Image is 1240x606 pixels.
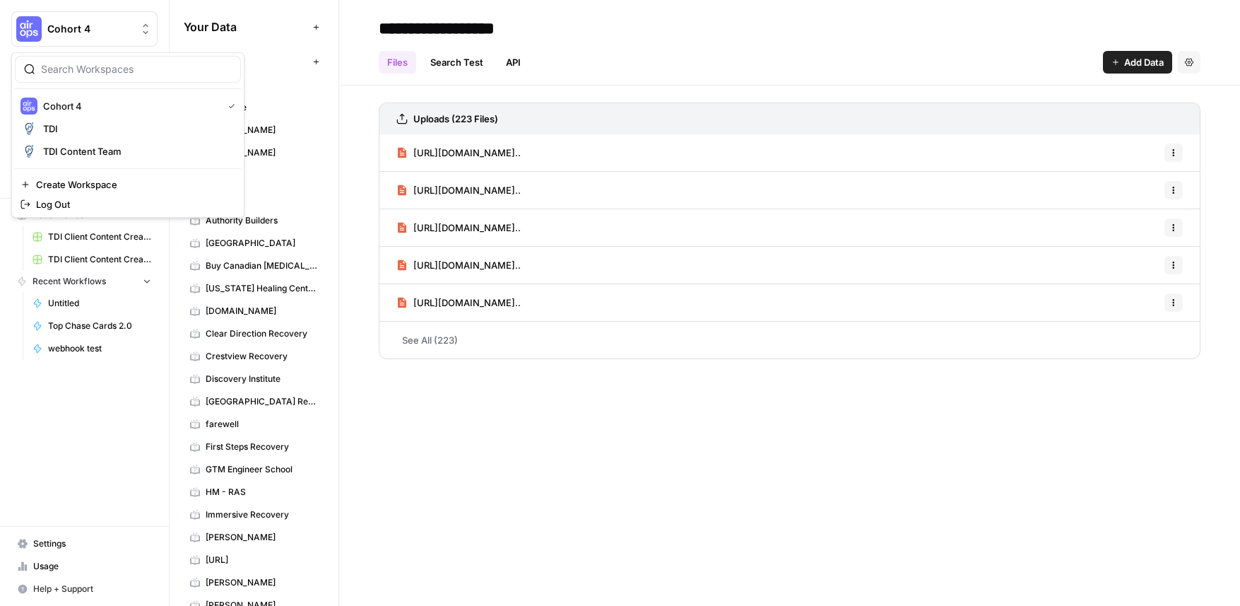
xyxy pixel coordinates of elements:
[47,22,133,36] span: Cohort 4
[396,134,521,171] a: [URL][DOMAIN_NAME]..
[43,122,230,136] span: TDI
[20,143,37,160] img: TDI Content Team Logo
[184,571,324,594] a: [PERSON_NAME]
[413,296,521,310] span: [URL][DOMAIN_NAME]..
[33,560,151,573] span: Usage
[206,441,318,453] span: First Steps Recovery
[20,98,37,115] img: Cohort 4 Logo
[184,277,324,300] a: [US_STATE] Healing Centers
[184,209,324,232] a: Authority Builders
[206,350,318,363] span: Crestview Recovery
[206,169,318,182] span: Apollo
[11,52,244,218] div: Workspace: Cohort 4
[11,555,158,578] a: Usage
[184,322,324,345] a: Clear Direction Recovery
[206,192,318,204] span: Augurian
[497,51,529,74] a: API
[396,209,521,246] a: [URL][DOMAIN_NAME]..
[20,120,37,137] img: TDI Logo
[15,194,241,214] a: Log Out
[413,258,521,272] span: [URL][DOMAIN_NAME]..
[11,271,158,292] button: Recent Workflows
[206,463,318,476] span: GTM Engineer School
[48,320,151,332] span: Top Chase Cards 2.0
[413,112,498,126] h3: Uploads (223 Files)
[184,18,307,35] span: Your Data
[206,305,318,317] span: [DOMAIN_NAME]
[184,390,324,413] a: [GEOGRAPHIC_DATA] Recovery
[206,260,318,272] span: Buy Canadian [MEDICAL_DATA]
[206,146,318,159] span: [PERSON_NAME]
[48,342,151,355] span: webhook test
[184,255,324,277] a: Buy Canadian [MEDICAL_DATA]
[184,300,324,322] a: [DOMAIN_NAME]
[33,583,151,595] span: Help + Support
[33,537,151,550] span: Settings
[413,146,521,160] span: [URL][DOMAIN_NAME]..
[184,96,324,119] a: Amplitude
[43,99,217,113] span: Cohort 4
[184,413,324,436] a: farewell
[206,237,318,250] span: [GEOGRAPHIC_DATA]
[206,418,318,431] span: farewell
[184,141,324,164] a: [PERSON_NAME]
[11,532,158,555] a: Settings
[184,526,324,549] a: [PERSON_NAME]
[48,231,151,243] span: TDI Client Content Creation
[26,248,158,271] a: TDI Client Content Creation -2
[184,503,324,526] a: Immersive Recovery
[1103,51,1172,74] button: Add Data
[184,458,324,481] a: GTM Engineer School
[206,101,318,114] span: Amplitude
[206,327,318,340] span: Clear Direction Recovery
[184,345,324,368] a: Crestview Recovery
[41,62,232,76] input: Search Workspaces
[206,531,318,544] span: [PERSON_NAME]
[206,576,318,589] span: [PERSON_NAME]
[379,51,416,74] a: Files
[396,172,521,209] a: [URL][DOMAIN_NAME]..
[26,226,158,248] a: TDI Client Content Creation
[1124,55,1164,69] span: Add Data
[184,164,324,187] a: Apollo
[33,275,106,288] span: Recent Workflows
[396,284,521,321] a: [URL][DOMAIN_NAME]..
[48,253,151,266] span: TDI Client Content Creation -2
[184,187,324,209] a: Augurian
[184,74,324,96] a: AirOps
[422,51,492,74] a: Search Test
[184,549,324,571] a: [URL]
[206,124,318,136] span: [PERSON_NAME]
[184,368,324,390] a: Discovery Institute
[184,481,324,503] a: HM - RAS
[206,395,318,408] span: [GEOGRAPHIC_DATA] Recovery
[184,232,324,255] a: [GEOGRAPHIC_DATA]
[206,78,318,91] span: AirOps
[413,221,521,235] span: [URL][DOMAIN_NAME]..
[15,175,241,194] a: Create Workspace
[26,292,158,315] a: Untitled
[48,297,151,310] span: Untitled
[184,436,324,458] a: First Steps Recovery
[43,144,230,158] span: TDI Content Team
[206,486,318,499] span: HM - RAS
[206,214,318,227] span: Authority Builders
[16,16,42,42] img: Cohort 4 Logo
[396,103,498,134] a: Uploads (223 Files)
[206,373,318,385] span: Discovery Institute
[413,183,521,197] span: [URL][DOMAIN_NAME]..
[396,247,521,284] a: [URL][DOMAIN_NAME]..
[26,315,158,337] a: Top Chase Cards 2.0
[379,322,1200,359] a: See All (223)
[11,578,158,600] button: Help + Support
[206,508,318,521] span: Immersive Recovery
[26,337,158,360] a: webhook test
[36,197,230,211] span: Log Out
[11,11,158,47] button: Workspace: Cohort 4
[206,282,318,295] span: [US_STATE] Healing Centers
[36,177,230,192] span: Create Workspace
[184,119,324,141] a: [PERSON_NAME]
[206,554,318,566] span: [URL]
